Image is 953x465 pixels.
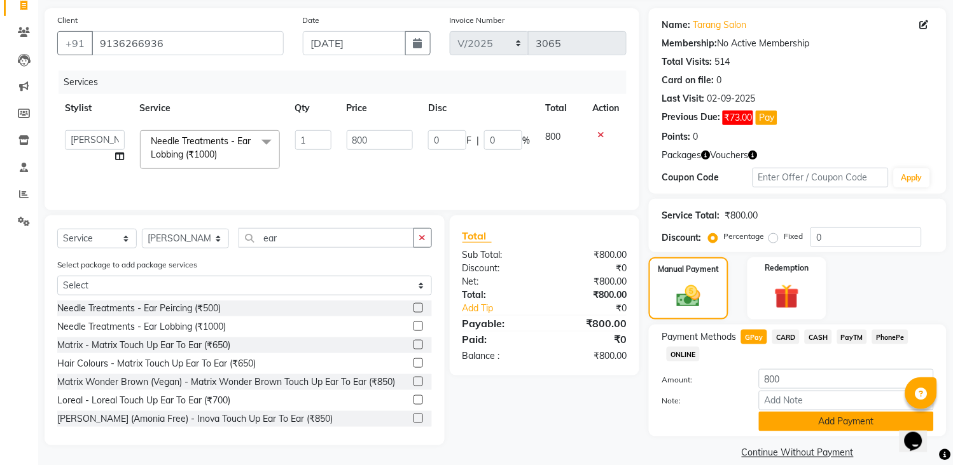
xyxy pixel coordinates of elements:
[772,330,800,344] span: CARD
[288,94,339,123] th: Qty
[805,330,832,344] span: CASH
[759,412,934,431] button: Add Payment
[716,74,721,87] div: 0
[662,92,704,105] div: Last Visit:
[59,71,636,94] div: Services
[57,302,221,315] div: Needle Treatments - Ear Peircing (₹500)
[450,15,505,26] label: Invoice Number
[725,209,758,222] div: ₹800.00
[669,283,707,310] img: _cash.svg
[759,391,934,410] input: Add Note
[57,339,230,352] div: Matrix - Matrix Touch Up Ear To Ear (₹650)
[837,330,868,344] span: PayTM
[662,209,720,222] div: Service Total:
[57,31,93,55] button: +91
[453,316,545,331] div: Payable:
[57,375,395,389] div: Matrix Wonder Brown (Vegan) - Matrix Wonder Brown Touch Up Ear To Ear (₹850)
[723,231,764,242] label: Percentage
[560,302,636,315] div: ₹0
[453,262,545,275] div: Discount:
[662,37,717,50] div: Membership:
[545,275,636,288] div: ₹800.00
[57,357,256,370] div: Hair Colours - Matrix Touch Up Ear To Ear (₹650)
[92,31,284,55] input: Search by Name/Mobile/Email/Code
[662,231,701,245] div: Discount:
[662,330,736,344] span: Payment Methods
[756,111,777,125] button: Pay
[339,94,421,123] th: Price
[872,330,908,344] span: PhonePe
[545,262,636,275] div: ₹0
[453,302,560,315] a: Add Tip
[132,94,288,123] th: Service
[538,94,585,123] th: Total
[651,447,944,460] a: Continue Without Payment
[151,135,251,160] span: Needle Treatments - Ear Lobbing (₹1000)
[741,330,767,344] span: GPay
[585,94,627,123] th: Action
[218,149,223,160] a: x
[662,149,701,162] span: Packages
[658,264,720,275] label: Manual Payment
[57,94,132,123] th: Stylist
[662,74,714,87] div: Card on file:
[662,55,712,69] div: Total Visits:
[57,15,78,26] label: Client
[759,369,934,389] input: Amount
[767,281,807,312] img: _gift.svg
[723,111,753,125] span: ₹73.00
[453,248,545,262] div: Sub Total:
[453,349,545,363] div: Balance :
[693,18,746,32] a: Tarang Salon
[57,320,226,334] div: Needle Treatments - Ear Lobbing (₹1000)
[707,92,755,105] div: 02-09-2025
[453,275,545,288] div: Net:
[545,131,560,142] span: 800
[693,130,698,144] div: 0
[463,229,492,243] span: Total
[57,259,197,271] label: Select package to add package services
[421,94,538,123] th: Disc
[545,248,636,262] div: ₹800.00
[765,262,809,274] label: Redemption
[662,130,690,144] div: Points:
[662,111,720,125] div: Previous Due:
[453,288,545,302] div: Total:
[545,288,636,302] div: ₹800.00
[303,15,320,26] label: Date
[784,231,803,242] label: Fixed
[476,134,479,147] span: |
[545,332,636,347] div: ₹0
[652,395,749,407] label: Note:
[239,228,414,248] input: Search or Scan
[545,316,636,331] div: ₹800.00
[710,149,748,162] span: Vouchers
[894,168,930,187] button: Apply
[453,332,545,347] div: Paid:
[900,414,940,452] iframe: chat widget
[466,134,471,147] span: F
[545,349,636,363] div: ₹800.00
[57,412,333,426] div: [PERSON_NAME] (Amonia Free) - Inova Touch Up Ear To Ear (₹850)
[652,374,749,386] label: Amount:
[753,168,889,187] input: Enter Offer / Coupon Code
[714,55,730,69] div: 514
[522,134,530,147] span: %
[662,18,690,32] div: Name:
[662,171,753,184] div: Coupon Code
[57,394,230,407] div: Loreal - Loreal Touch Up Ear To Ear (₹700)
[662,37,934,50] div: No Active Membership
[667,347,700,361] span: ONLINE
